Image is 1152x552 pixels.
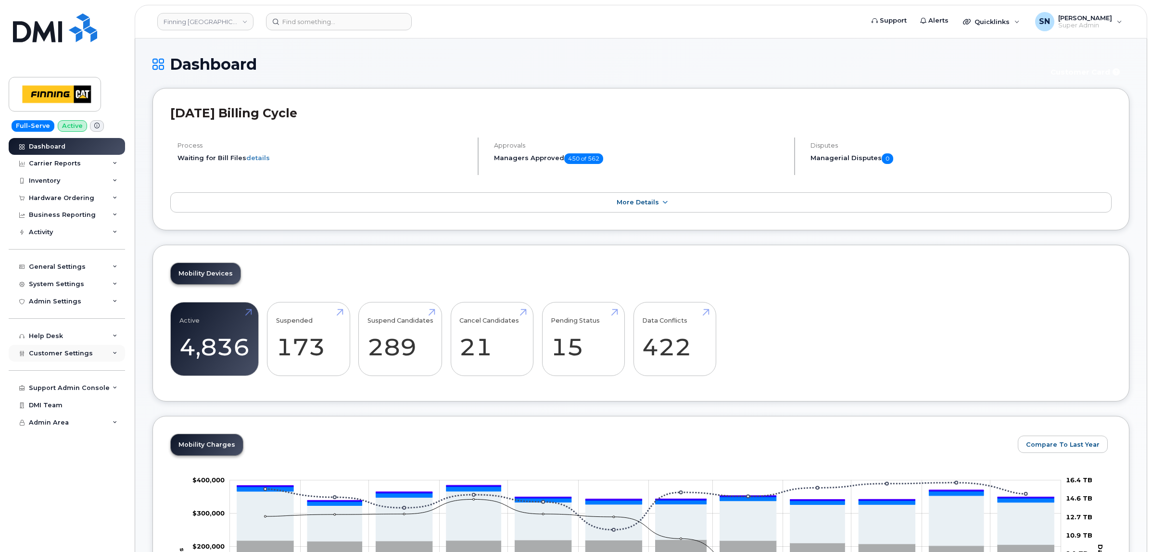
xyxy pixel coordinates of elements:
a: Suspended 173 [276,307,341,371]
g: Features [237,491,1054,546]
span: 450 of 562 [564,153,603,164]
a: details [246,154,270,162]
button: Customer Card [1043,63,1129,80]
span: 0 [882,153,893,164]
g: QST [237,485,1054,500]
tspan: $400,000 [192,476,225,484]
a: Cancel Candidates 21 [459,307,524,371]
h4: Process [177,142,469,149]
h2: [DATE] Billing Cycle [170,106,1112,120]
a: Mobility Charges [171,434,243,455]
h1: Dashboard [152,56,1038,73]
a: Suspend Candidates 289 [367,307,433,371]
g: $0 [192,476,225,484]
li: Waiting for Bill Files [177,153,469,163]
tspan: 16.4 TB [1066,476,1092,484]
tspan: 12.7 TB [1066,513,1092,520]
a: Mobility Devices [171,263,241,284]
tspan: 10.9 TB [1066,531,1092,539]
a: Data Conflicts 422 [642,307,707,371]
a: Pending Status 15 [551,307,616,371]
tspan: $300,000 [192,509,225,517]
a: Active 4,836 [179,307,250,371]
tspan: 14.6 TB [1066,494,1092,502]
h5: Managerial Disputes [810,153,1112,164]
span: More Details [617,199,659,206]
tspan: $200,000 [192,542,225,550]
button: Compare To Last Year [1018,436,1108,453]
h5: Managers Approved [494,153,786,164]
h4: Approvals [494,142,786,149]
h4: Disputes [810,142,1112,149]
span: Compare To Last Year [1026,440,1100,449]
g: $0 [192,542,225,550]
g: $0 [192,509,225,517]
